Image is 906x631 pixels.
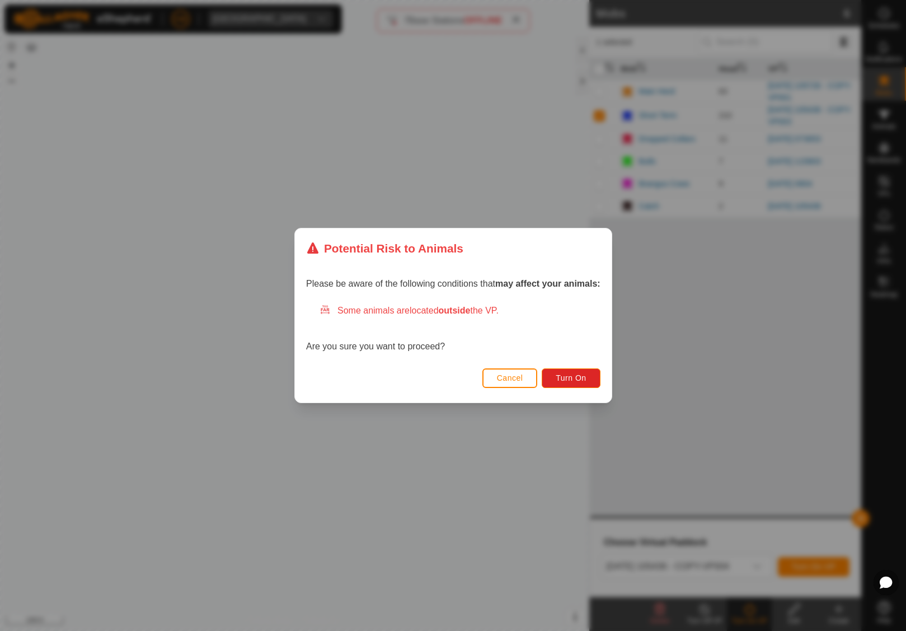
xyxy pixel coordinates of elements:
span: Cancel [496,373,523,382]
span: located the VP. [410,306,499,315]
span: Please be aware of the following conditions that [306,279,600,288]
strong: outside [438,306,470,315]
button: Cancel [482,368,537,388]
strong: may affect your animals: [495,279,600,288]
div: Potential Risk to Animals [306,240,463,257]
span: Turn On [556,373,586,382]
div: Some animals are [320,304,600,317]
button: Turn On [542,368,600,388]
div: Are you sure you want to proceed? [306,304,600,353]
